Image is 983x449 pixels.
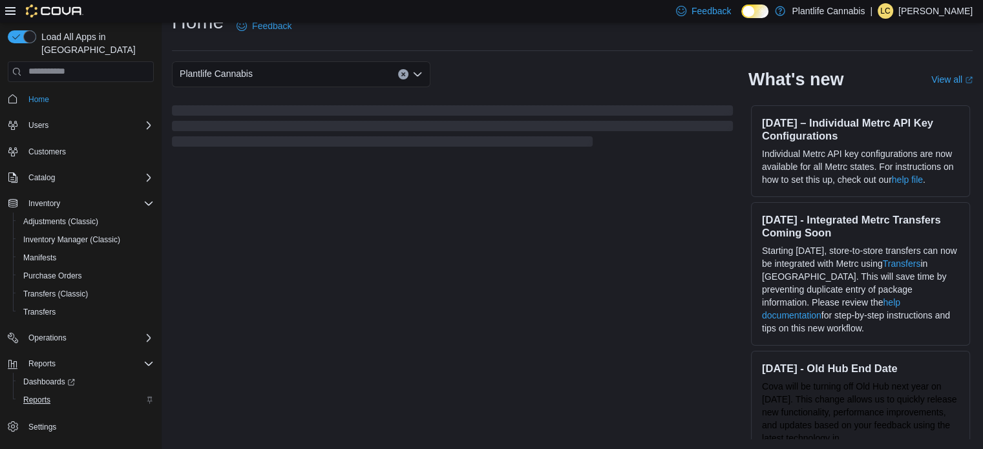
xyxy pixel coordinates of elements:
a: Transfers [18,304,61,320]
p: Plantlife Cannabis [792,3,865,19]
p: Individual Metrc API key configurations are now available for all Metrc states. For instructions ... [762,147,959,186]
a: help file [892,174,923,185]
span: Customers [23,143,154,160]
button: Inventory [3,194,159,213]
span: Inventory Manager (Classic) [23,235,120,245]
a: Adjustments (Classic) [18,214,103,229]
a: Dashboards [13,373,159,391]
svg: External link [965,76,973,84]
span: Dashboards [18,374,154,390]
button: Users [23,118,54,133]
button: Catalog [3,169,159,187]
span: Reports [23,395,50,405]
span: Inventory Manager (Classic) [18,232,154,247]
span: Load All Apps in [GEOGRAPHIC_DATA] [36,30,154,56]
button: Reports [3,355,159,373]
span: Users [23,118,154,133]
button: Reports [23,356,61,371]
button: Home [3,90,159,109]
span: LC [880,3,890,19]
button: Manifests [13,249,159,267]
button: Inventory Manager (Classic) [13,231,159,249]
button: Customers [3,142,159,161]
a: Home [23,92,54,107]
button: Operations [3,329,159,347]
span: Inventory [28,198,60,209]
span: Settings [28,422,56,432]
span: Reports [28,359,56,369]
div: Leigha Cardinal [878,3,893,19]
button: Transfers [13,303,159,321]
button: Reports [13,391,159,409]
span: Dark Mode [741,18,742,19]
button: Open list of options [412,69,423,79]
span: Reports [18,392,154,408]
span: Transfers [23,307,56,317]
button: Purchase Orders [13,267,159,285]
span: Catalog [28,172,55,183]
button: Transfers (Classic) [13,285,159,303]
h3: [DATE] - Integrated Metrc Transfers Coming Soon [762,213,959,239]
span: Home [23,91,154,107]
a: Customers [23,144,71,160]
a: Transfers (Classic) [18,286,93,302]
span: Manifests [18,250,154,266]
span: Transfers [18,304,154,320]
a: Inventory Manager (Classic) [18,232,125,247]
span: Customers [28,147,66,157]
h2: What's new [748,69,843,90]
a: View allExternal link [931,74,973,85]
img: Cova [26,5,83,17]
span: Operations [23,330,154,346]
a: Transfers [883,258,921,269]
h3: [DATE] - Old Hub End Date [762,362,959,375]
h3: [DATE] – Individual Metrc API Key Configurations [762,116,959,142]
span: Catalog [23,170,154,185]
button: Users [3,116,159,134]
span: Dashboards [23,377,75,387]
span: Users [28,120,48,131]
span: Inventory [23,196,154,211]
span: Manifests [23,253,56,263]
button: Settings [3,417,159,435]
span: Settings [23,418,154,434]
a: Reports [18,392,56,408]
span: Plantlife Cannabis [180,66,253,81]
span: Transfers (Classic) [18,286,154,302]
span: Feedback [692,5,731,17]
a: Manifests [18,250,61,266]
span: Home [28,94,49,105]
p: [PERSON_NAME] [898,3,973,19]
a: Purchase Orders [18,268,87,284]
span: Reports [23,356,154,371]
button: Operations [23,330,72,346]
span: Purchase Orders [18,268,154,284]
span: Operations [28,333,67,343]
p: | [870,3,872,19]
span: Purchase Orders [23,271,82,281]
a: Feedback [231,13,297,39]
button: Adjustments (Classic) [13,213,159,231]
span: Feedback [252,19,291,32]
span: Transfers (Classic) [23,289,88,299]
button: Clear input [398,69,408,79]
p: Starting [DATE], store-to-store transfers can now be integrated with Metrc using in [GEOGRAPHIC_D... [762,244,959,335]
a: help documentation [762,297,900,320]
span: Adjustments (Classic) [23,216,98,227]
button: Inventory [23,196,65,211]
a: Dashboards [18,374,80,390]
input: Dark Mode [741,5,768,18]
button: Catalog [23,170,60,185]
span: Loading [172,108,733,149]
span: Adjustments (Classic) [18,214,154,229]
a: Settings [23,419,61,435]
